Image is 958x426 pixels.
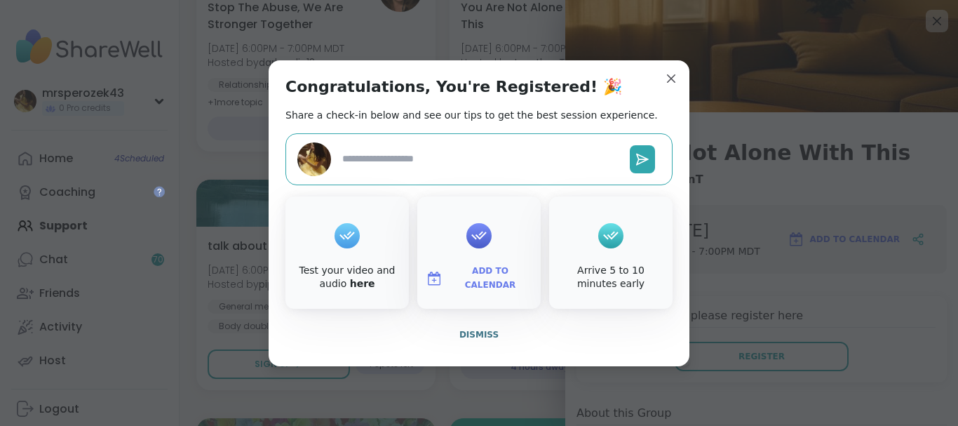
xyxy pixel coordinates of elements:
[350,278,375,289] a: here
[448,265,532,292] span: Add to Calendar
[154,186,165,197] iframe: Spotlight
[288,264,406,291] div: Test your video and audio
[420,264,538,293] button: Add to Calendar
[285,320,673,350] button: Dismiss
[552,264,670,291] div: Arrive 5 to 10 minutes early
[426,270,443,287] img: ShareWell Logomark
[285,77,622,97] h1: Congratulations, You're Registered! 🎉
[459,330,499,340] span: Dismiss
[297,142,331,176] img: mrsperozek43
[285,108,658,122] h2: Share a check-in below and see our tips to get the best session experience.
